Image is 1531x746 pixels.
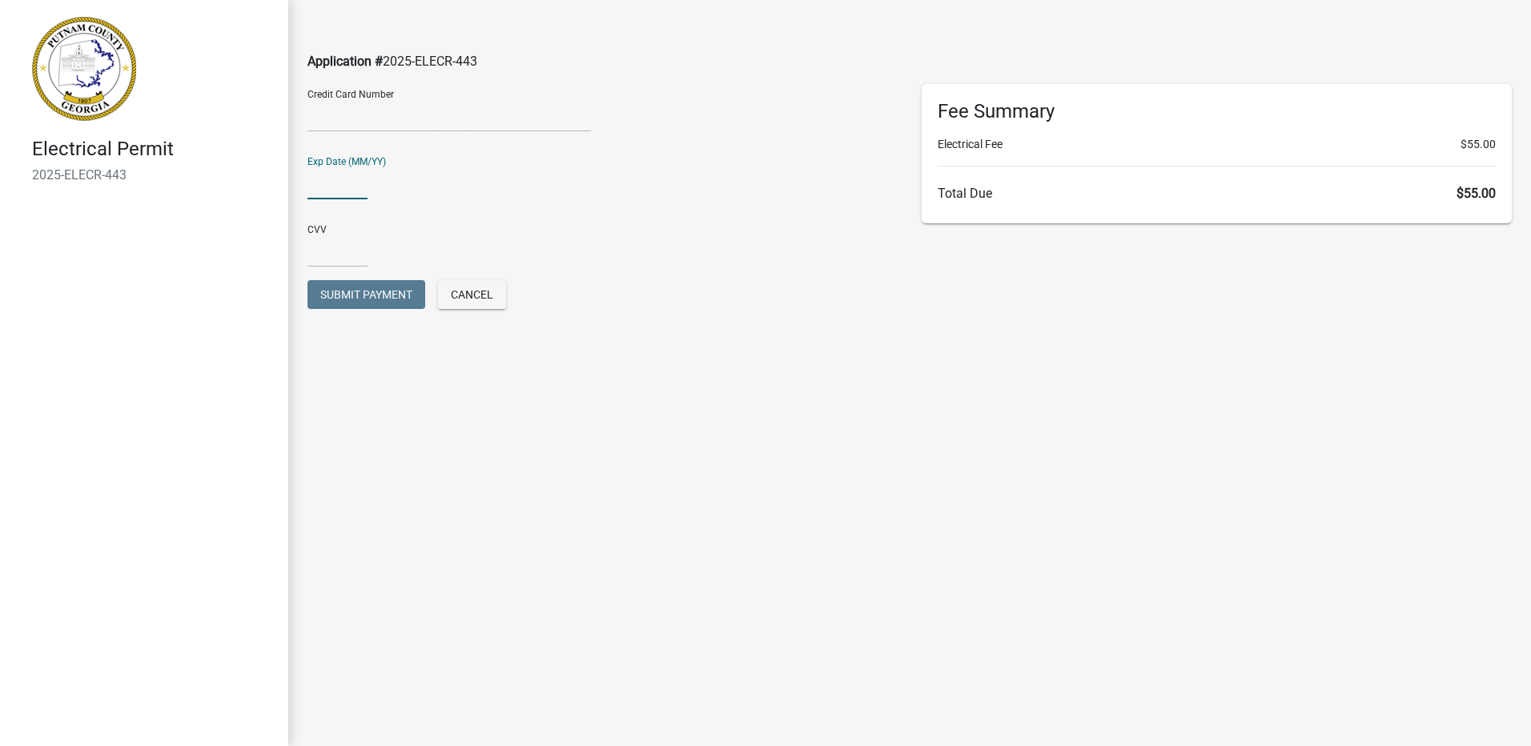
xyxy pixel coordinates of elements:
[32,17,136,121] img: Putnam County, Georgia
[383,54,477,69] span: 2025-ELECR-443
[32,167,275,182] h6: 2025-ELECR-443
[307,90,394,99] label: Credit Card Number
[1461,136,1496,153] span: $55.00
[307,280,425,309] button: Submit Payment
[32,138,275,161] h4: Electrical Permit
[938,136,1496,153] li: Electrical Fee
[438,280,506,309] button: Cancel
[320,288,412,301] span: Submit Payment
[938,100,1496,123] h6: Fee Summary
[307,54,383,69] span: Application #
[938,186,1496,201] h6: Total Due
[1457,186,1496,201] span: $55.00
[451,288,493,301] span: Cancel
